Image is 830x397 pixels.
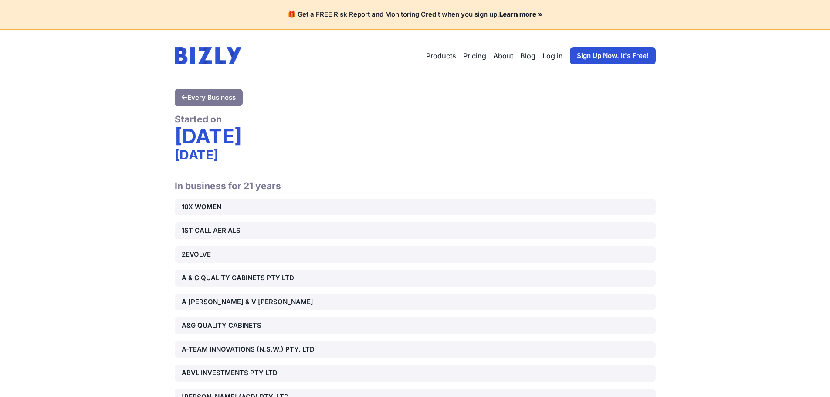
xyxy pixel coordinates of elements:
[182,321,335,331] div: A&G QUALITY CABINETS
[570,47,656,64] a: Sign Up Now. It's Free!
[175,147,656,163] div: [DATE]
[175,89,243,106] a: Every Business
[175,270,656,287] a: A & G QUALITY CABINETS PTY LTD
[182,345,335,355] div: A-TEAM INNOVATIONS (N.S.W.) PTY. LTD
[182,226,335,236] div: 1ST CALL AERIALS
[520,51,535,61] a: Blog
[499,10,542,18] a: Learn more »
[175,222,656,239] a: 1ST CALL AERIALS
[542,51,563,61] a: Log in
[182,250,335,260] div: 2EVOLVE
[182,297,335,307] div: A [PERSON_NAME] & V [PERSON_NAME]
[175,125,656,147] div: [DATE]
[175,341,656,358] a: A-TEAM INNOVATIONS (N.S.W.) PTY. LTD
[182,368,335,378] div: ABVL INVESTMENTS PTY LTD
[175,246,656,263] a: 2EVOLVE
[182,273,335,283] div: A & G QUALITY CABINETS PTY LTD
[175,294,656,311] a: A [PERSON_NAME] & V [PERSON_NAME]
[493,51,513,61] a: About
[175,317,656,334] a: A&G QUALITY CABINETS
[10,10,820,19] h4: 🎁 Get a FREE Risk Report and Monitoring Credit when you sign up.
[175,199,656,216] a: 10X WOMEN
[426,51,456,61] button: Products
[463,51,486,61] a: Pricing
[175,365,656,382] a: ABVL INVESTMENTS PTY LTD
[182,202,335,212] div: 10X WOMEN
[175,170,656,192] h2: In business for 21 years
[175,113,656,125] div: Started on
